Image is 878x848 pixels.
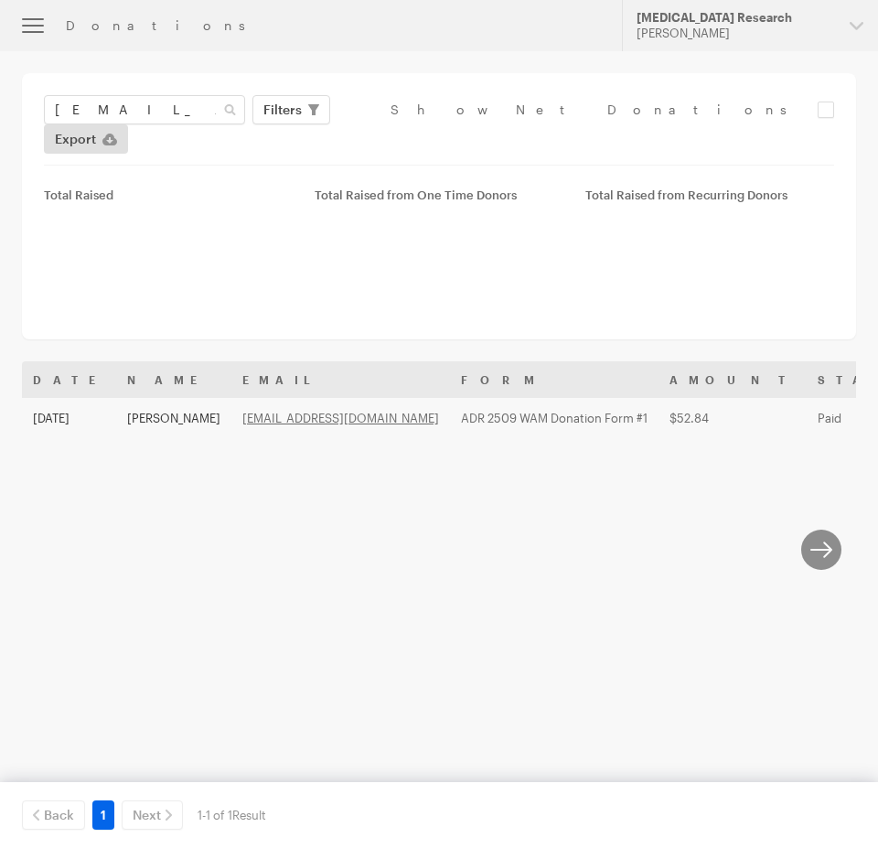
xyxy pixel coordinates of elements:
[315,188,563,202] div: Total Raised from One Time Donors
[22,398,116,438] td: [DATE]
[637,10,835,26] div: [MEDICAL_DATA] Research
[450,398,658,438] td: ADR 2509 WAM Donation Form #1
[232,808,266,822] span: Result
[450,361,658,398] th: Form
[231,361,450,398] th: Email
[44,124,128,154] a: Export
[252,95,330,124] button: Filters
[637,26,835,41] div: [PERSON_NAME]
[658,398,807,438] td: $52.84
[44,95,245,124] input: Search Name & Email
[55,128,96,150] span: Export
[585,188,834,202] div: Total Raised from Recurring Donors
[242,411,439,425] a: [EMAIL_ADDRESS][DOMAIN_NAME]
[44,188,293,202] div: Total Raised
[658,361,807,398] th: Amount
[22,361,116,398] th: Date
[116,361,231,398] th: Name
[116,398,231,438] td: [PERSON_NAME]
[263,99,302,121] span: Filters
[198,800,266,830] div: 1-1 of 1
